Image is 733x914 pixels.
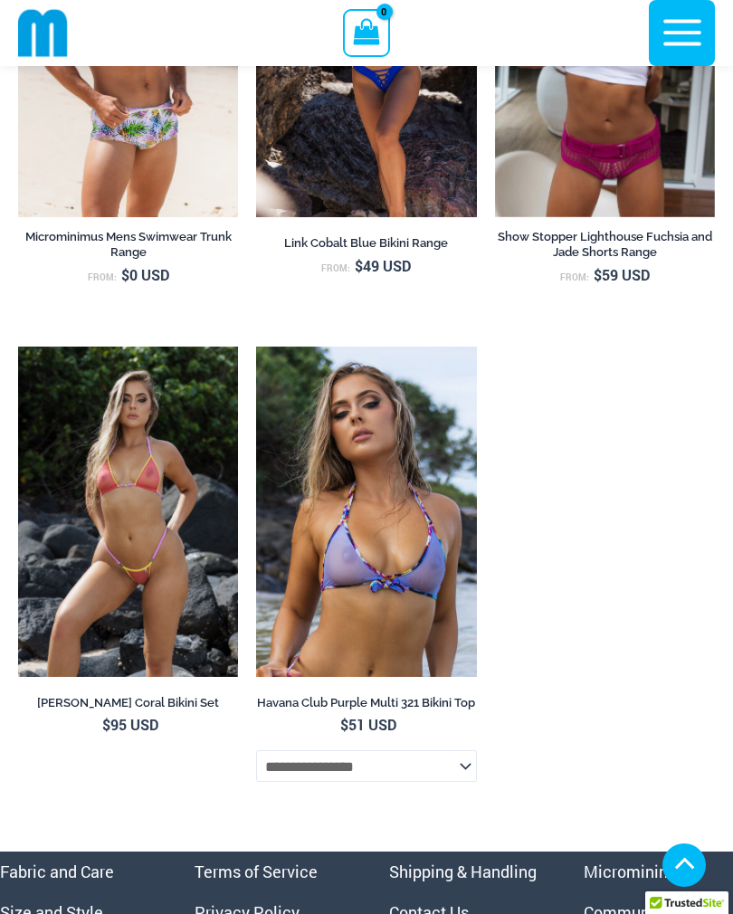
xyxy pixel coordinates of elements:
a: Link Cobalt Blue Bikini Range [256,235,476,257]
span: $ [102,715,110,734]
h2: Microminimus Mens Swimwear Trunk Range [18,229,238,260]
img: Havana Club Purple Multi 321 Top 01 [256,347,476,677]
a: Microminimus Mens Swimwear Trunk Range [18,229,238,266]
a: Havana Club Purple Multi 321 Top 01Havana Club Purple Multi 321 Top 451 Bottom 03Havana Club Purp... [256,347,476,677]
span: $ [355,256,363,275]
h2: [PERSON_NAME] Coral Bikini Set [18,695,238,710]
h2: Havana Club Purple Multi 321 Bikini Top [256,695,476,710]
bdi: 51 USD [340,715,396,734]
span: From: [88,271,117,283]
bdi: 49 USD [355,256,411,275]
span: $ [594,265,602,284]
span: From: [321,262,350,274]
bdi: 59 USD [594,265,650,284]
a: Show Stopper Lighthouse Fuchsia and Jade Shorts Range [495,229,715,266]
a: Terms of Service [195,861,318,882]
span: $ [121,265,129,284]
a: View Shopping Cart, empty [343,9,389,56]
h2: Show Stopper Lighthouse Fuchsia and Jade Shorts Range [495,229,715,260]
bdi: 95 USD [102,715,158,734]
img: cropped mm emblem [18,8,68,58]
a: [PERSON_NAME] Coral Bikini Set [18,695,238,717]
bdi: 0 USD [121,265,169,284]
span: From: [560,271,589,283]
h2: Link Cobalt Blue Bikini Range [256,235,476,251]
a: Shipping & Handling [389,861,537,882]
a: Maya Sunkist Coral 309 Top 469 Bottom 02Maya Sunkist Coral 309 Top 469 Bottom 04Maya Sunkist Cora... [18,347,238,677]
img: Maya Sunkist Coral 309 Top 469 Bottom 02 [18,347,238,677]
span: $ [340,715,348,734]
a: Havana Club Purple Multi 321 Bikini Top [256,695,476,717]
